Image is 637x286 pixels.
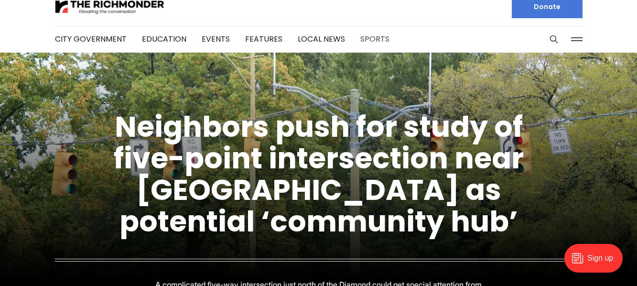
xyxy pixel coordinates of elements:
iframe: portal-trigger [556,239,637,286]
a: Features [245,33,282,44]
a: Events [202,33,230,44]
a: Education [142,33,186,44]
a: Neighbors push for study of five-point intersection near [GEOGRAPHIC_DATA] as potential ‘communit... [114,107,524,242]
a: Local News [298,33,345,44]
button: Search this site [547,32,561,46]
a: Sports [360,33,389,44]
a: City Government [55,33,127,44]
